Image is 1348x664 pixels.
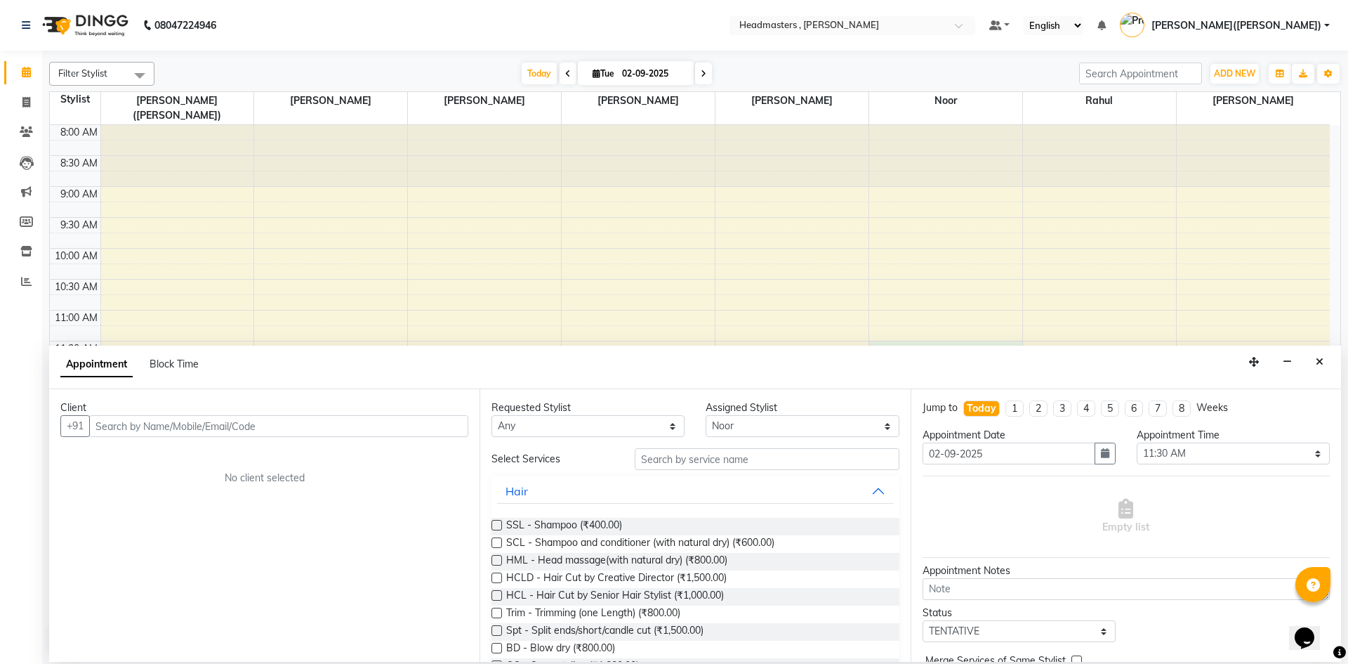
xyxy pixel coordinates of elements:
span: [PERSON_NAME] [715,92,868,110]
span: SSL - Shampoo (₹400.00) [506,518,622,535]
span: BD - Blow dry (₹800.00) [506,641,615,658]
span: [PERSON_NAME]([PERSON_NAME]) [1151,18,1321,33]
span: Today [522,63,557,84]
button: Close [1309,351,1330,373]
div: 10:30 AM [52,280,100,294]
button: ADD NEW [1210,64,1259,84]
input: Search Appointment [1079,63,1202,84]
li: 4 [1077,401,1095,417]
span: Tue [589,68,618,79]
iframe: chat widget [1289,608,1334,650]
div: Appointment Time [1137,428,1330,443]
button: +91 [60,415,90,437]
div: 10:00 AM [52,249,100,263]
li: 6 [1125,401,1143,417]
span: Spt - Split ends/short/candle cut (₹1,500.00) [506,623,703,641]
div: Hair [505,483,528,500]
li: 7 [1149,401,1167,417]
li: 5 [1101,401,1119,417]
span: HCL - Hair Cut by Senior Hair Stylist (₹1,000.00) [506,588,724,606]
div: Jump to [923,401,958,415]
span: ADD NEW [1214,68,1255,79]
div: 9:30 AM [58,218,100,233]
span: Block Time [150,358,199,370]
li: 3 [1053,401,1071,417]
span: Rahul [1023,92,1176,110]
span: [PERSON_NAME] [1177,92,1330,110]
div: Appointment Notes [923,564,1330,578]
input: yyyy-mm-dd [923,443,1095,464]
div: Weeks [1196,401,1228,415]
li: 2 [1029,401,1048,417]
div: 11:30 AM [52,341,100,356]
div: 11:00 AM [52,311,100,325]
li: 8 [1172,401,1191,417]
span: [PERSON_NAME] [562,92,715,110]
span: Appointment [60,352,133,377]
b: 08047224946 [154,6,216,45]
div: Requested Stylist [491,401,685,415]
span: [PERSON_NAME] [254,92,407,110]
div: Assigned Stylist [706,401,899,415]
div: Select Services [481,452,623,467]
div: No client selected [94,471,435,486]
span: Empty list [1102,499,1149,535]
span: Noor [869,92,1022,110]
div: 8:30 AM [58,156,100,171]
span: [PERSON_NAME]([PERSON_NAME]) [101,92,254,124]
div: Status [923,606,1116,620]
input: Search by Name/Mobile/Email/Code [89,415,468,437]
img: Pramod gupta(shaurya) [1120,13,1144,37]
div: 9:00 AM [58,187,100,202]
div: Stylist [50,92,100,107]
li: 1 [1005,401,1024,417]
span: HCLD - Hair Cut by Creative Director (₹1,500.00) [506,571,727,588]
span: HML - Head massage(with natural dry) (₹800.00) [506,553,727,571]
div: Client [60,401,468,415]
button: Hair [497,479,893,504]
span: SCL - Shampoo and conditioner (with natural dry) (₹600.00) [506,535,774,553]
input: Search by service name [635,448,899,470]
span: Trim - Trimming (one Length) (₹800.00) [506,606,680,623]
img: logo [36,6,132,45]
span: Filter Stylist [58,67,107,79]
span: [PERSON_NAME] [408,92,561,110]
input: 2025-09-02 [618,63,688,84]
div: Today [967,401,996,416]
div: Appointment Date [923,428,1116,443]
div: 8:00 AM [58,125,100,140]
